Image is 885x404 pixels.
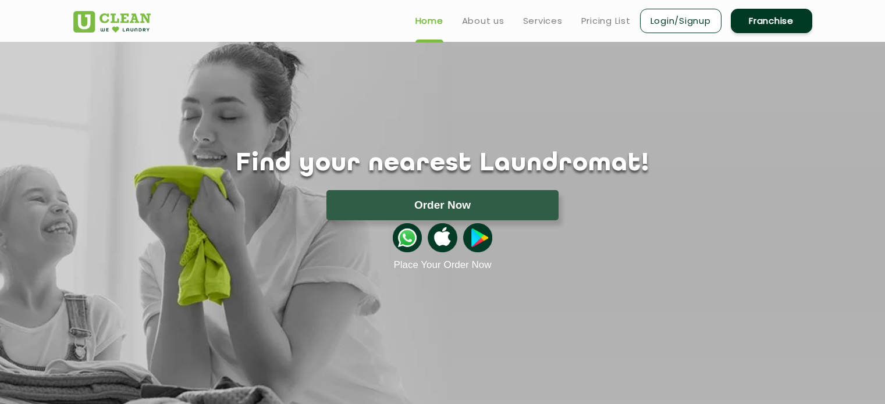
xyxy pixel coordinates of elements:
img: apple-icon.png [428,223,457,252]
a: Login/Signup [640,9,721,33]
img: whatsappicon.png [393,223,422,252]
a: Pricing List [581,14,631,28]
img: playstoreicon.png [463,223,492,252]
a: About us [462,14,504,28]
a: Franchise [731,9,812,33]
a: Place Your Order Now [393,259,491,271]
img: UClean Laundry and Dry Cleaning [73,11,151,33]
h1: Find your nearest Laundromat! [65,149,821,178]
a: Services [523,14,563,28]
button: Order Now [326,190,559,220]
a: Home [415,14,443,28]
